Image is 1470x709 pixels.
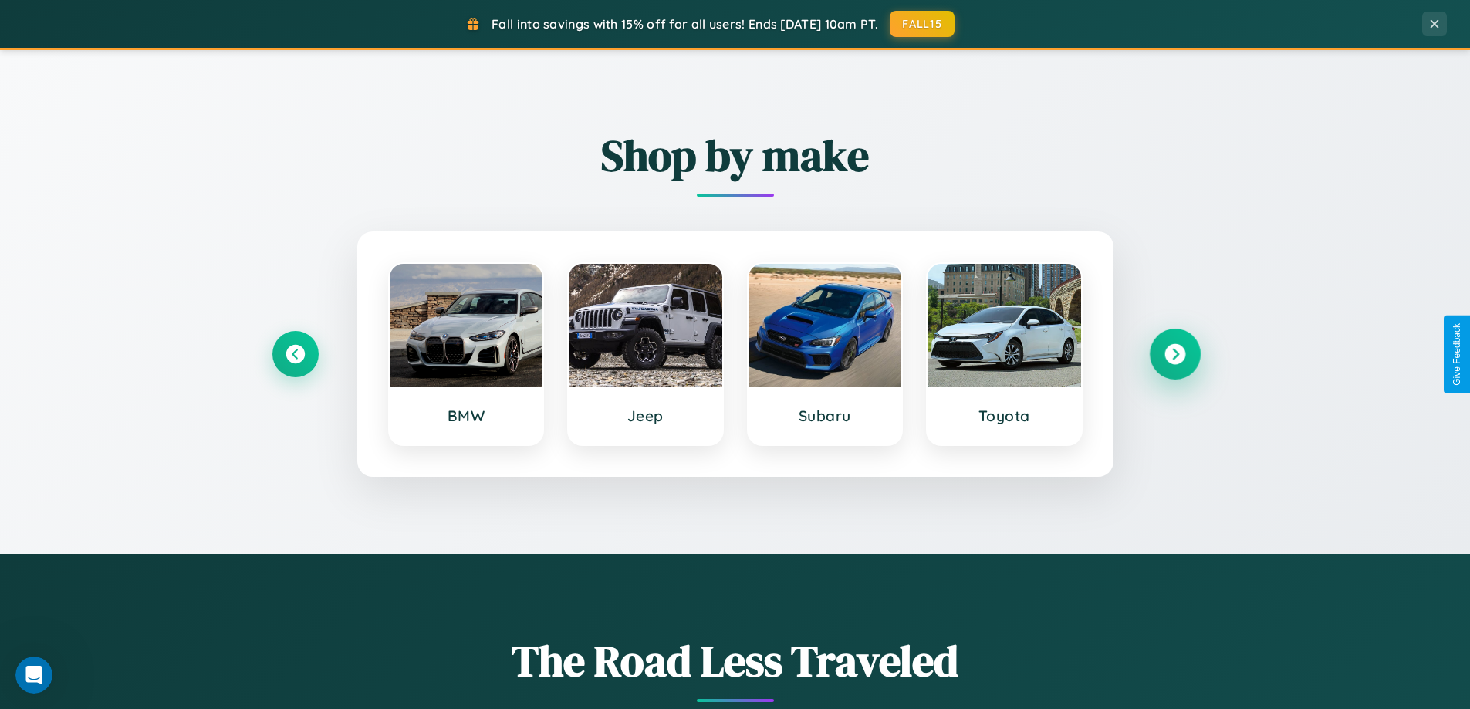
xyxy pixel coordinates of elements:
[890,11,955,37] button: FALL15
[943,407,1066,425] h3: Toyota
[405,407,528,425] h3: BMW
[584,407,707,425] h3: Jeep
[272,126,1198,185] h2: Shop by make
[15,657,52,694] iframe: Intercom live chat
[1451,323,1462,386] div: Give Feedback
[492,16,878,32] span: Fall into savings with 15% off for all users! Ends [DATE] 10am PT.
[272,631,1198,690] h1: The Road Less Traveled
[764,407,887,425] h3: Subaru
